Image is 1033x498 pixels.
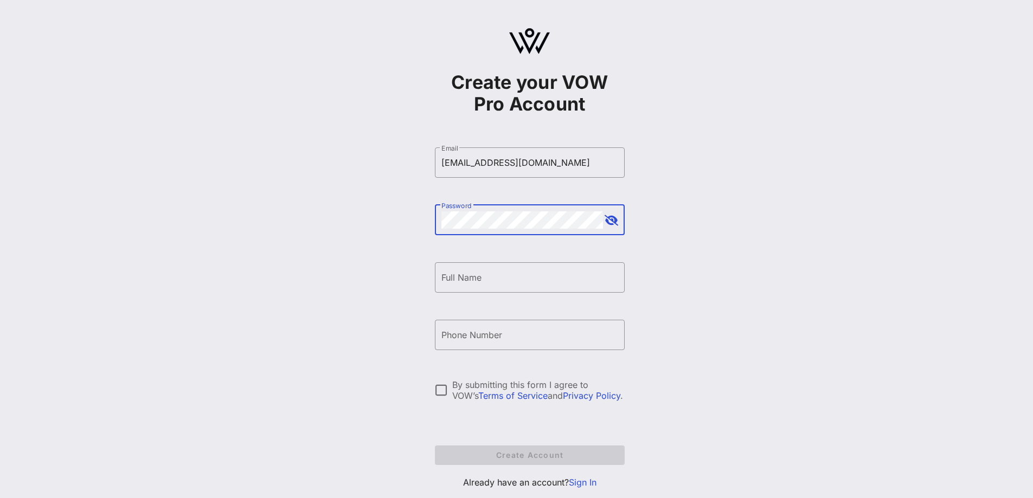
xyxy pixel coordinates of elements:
div: By submitting this form I agree to VOW’s and . [452,379,625,401]
label: Email [441,144,458,152]
a: Sign In [569,477,596,488]
label: Password [441,202,472,210]
img: logo.svg [509,28,550,54]
button: append icon [605,215,618,226]
a: Privacy Policy [563,390,620,401]
p: Already have an account? [435,476,625,489]
a: Terms of Service [478,390,548,401]
h1: Create your VOW Pro Account [435,72,625,115]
